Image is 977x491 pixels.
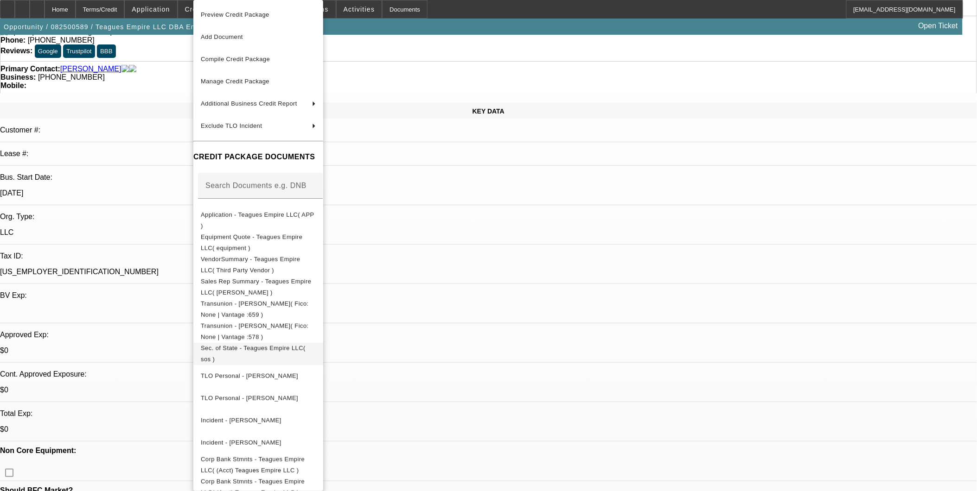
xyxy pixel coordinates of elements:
button: Transunion - Teague, Jody( Fico: None | Vantage :659 ) [193,298,323,321]
button: Sales Rep Summary - Teagues Empire LLC( Flagg, Jon ) [193,276,323,298]
span: Compile Credit Package [201,56,270,63]
span: TLO Personal - [PERSON_NAME] [201,372,298,379]
mat-label: Search Documents e.g. DNB [205,182,307,189]
span: Add Document [201,33,243,40]
span: Corp Bank Stmnts - Teagues Empire LLC( (Acct) Teagues Empire LLC ) [201,456,305,474]
span: Equipment Quote - Teagues Empire LLC( equipment ) [201,233,302,252]
button: Incident - Teague, Michael [193,432,323,454]
span: Manage Credit Package [201,78,269,85]
button: Corp Bank Stmnts - Teagues Empire LLC( (Acct) Teagues Empire LLC ) [193,454,323,476]
button: Application - Teagues Empire LLC( APP ) [193,209,323,232]
span: Exclude TLO Incident [201,122,262,129]
button: TLO Personal - Teague, Jody [193,365,323,387]
button: TLO Personal - Teague, Michael [193,387,323,409]
span: Application - Teagues Empire LLC( APP ) [201,211,314,229]
h4: CREDIT PACKAGE DOCUMENTS [193,151,323,163]
button: Equipment Quote - Teagues Empire LLC( equipment ) [193,232,323,254]
span: Preview Credit Package [201,11,269,18]
button: Sec. of State - Teagues Empire LLC( sos ) [193,343,323,365]
span: Incident - [PERSON_NAME] [201,439,281,446]
span: Sales Rep Summary - Teagues Empire LLC( [PERSON_NAME] ) [201,278,311,296]
span: Sec. of State - Teagues Empire LLC( sos ) [201,345,306,363]
button: VendorSummary - Teagues Empire LLC( Third Party Vendor ) [193,254,323,276]
span: TLO Personal - [PERSON_NAME] [201,395,298,402]
span: Incident - [PERSON_NAME] [201,417,281,424]
span: Transunion - [PERSON_NAME]( Fico: None | Vantage :659 ) [201,300,309,318]
span: Additional Business Credit Report [201,100,297,107]
button: Transunion - Teague, Michael( Fico: None | Vantage :578 ) [193,321,323,343]
span: Transunion - [PERSON_NAME]( Fico: None | Vantage :578 ) [201,322,309,340]
span: VendorSummary - Teagues Empire LLC( Third Party Vendor ) [201,256,300,274]
button: Incident - Teague, Jody [193,409,323,432]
